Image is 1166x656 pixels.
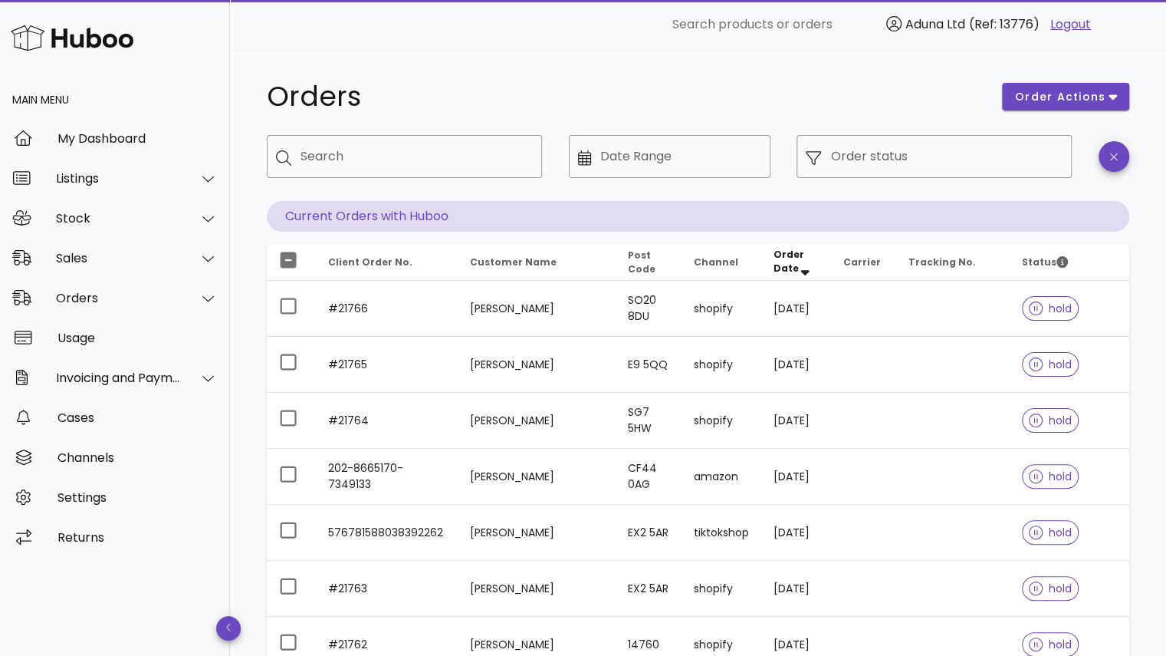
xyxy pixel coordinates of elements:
[328,255,412,269] span: Client Order No.
[1029,415,1072,426] span: hold
[470,255,557,269] span: Customer Name
[616,561,682,617] td: EX2 5AR
[57,450,218,465] div: Channels
[616,281,682,337] td: SO20 8DU
[1029,639,1072,650] span: hold
[1029,303,1072,314] span: hold
[1029,359,1072,370] span: hold
[628,249,655,275] span: Post Code
[316,281,458,337] td: #21766
[1029,471,1072,482] span: hold
[57,410,218,425] div: Cases
[11,21,133,54] img: Huboo Logo
[56,251,181,265] div: Sales
[267,201,1129,232] p: Current Orders with Huboo
[693,255,737,269] span: Channel
[57,331,218,345] div: Usage
[458,505,616,561] td: [PERSON_NAME]
[316,393,458,449] td: #21764
[760,449,830,505] td: [DATE]
[681,561,760,617] td: shopify
[1010,244,1129,281] th: Status
[458,393,616,449] td: [PERSON_NAME]
[616,449,682,505] td: CF44 0AG
[316,244,458,281] th: Client Order No.
[760,244,830,281] th: Order Date: Sorted descending. Activate to remove sorting.
[681,244,760,281] th: Channel
[1022,255,1068,269] span: Status
[896,244,1010,281] th: Tracking No.
[458,449,616,505] td: [PERSON_NAME]
[56,211,181,226] div: Stock
[1050,15,1091,34] a: Logout
[681,337,760,393] td: shopify
[1014,89,1106,105] span: order actions
[908,255,976,269] span: Tracking No.
[458,561,616,617] td: [PERSON_NAME]
[458,281,616,337] td: [PERSON_NAME]
[316,337,458,393] td: #21765
[773,248,803,275] span: Order Date
[1029,527,1072,538] span: hold
[458,244,616,281] th: Customer Name
[316,449,458,505] td: 202-8665170-7349133
[458,337,616,393] td: [PERSON_NAME]
[969,15,1040,33] span: (Ref: 13776)
[616,393,682,449] td: SG7 5HW
[681,505,760,561] td: tiktokshop
[56,371,181,385] div: Invoicing and Payments
[760,561,830,617] td: [DATE]
[616,244,682,281] th: Post Code
[56,171,181,186] div: Listings
[57,530,218,545] div: Returns
[267,83,984,110] h1: Orders
[842,255,880,269] span: Carrier
[760,505,830,561] td: [DATE]
[905,15,965,33] span: Aduna Ltd
[681,449,760,505] td: amazon
[57,490,218,505] div: Settings
[681,281,760,337] td: shopify
[760,281,830,337] td: [DATE]
[681,393,760,449] td: shopify
[830,244,896,281] th: Carrier
[57,131,218,146] div: My Dashboard
[316,561,458,617] td: #21763
[1002,83,1129,110] button: order actions
[760,337,830,393] td: [DATE]
[56,291,181,305] div: Orders
[616,337,682,393] td: E9 5QQ
[1029,583,1072,594] span: hold
[316,505,458,561] td: 576781588038392262
[760,393,830,449] td: [DATE]
[616,505,682,561] td: EX2 5AR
